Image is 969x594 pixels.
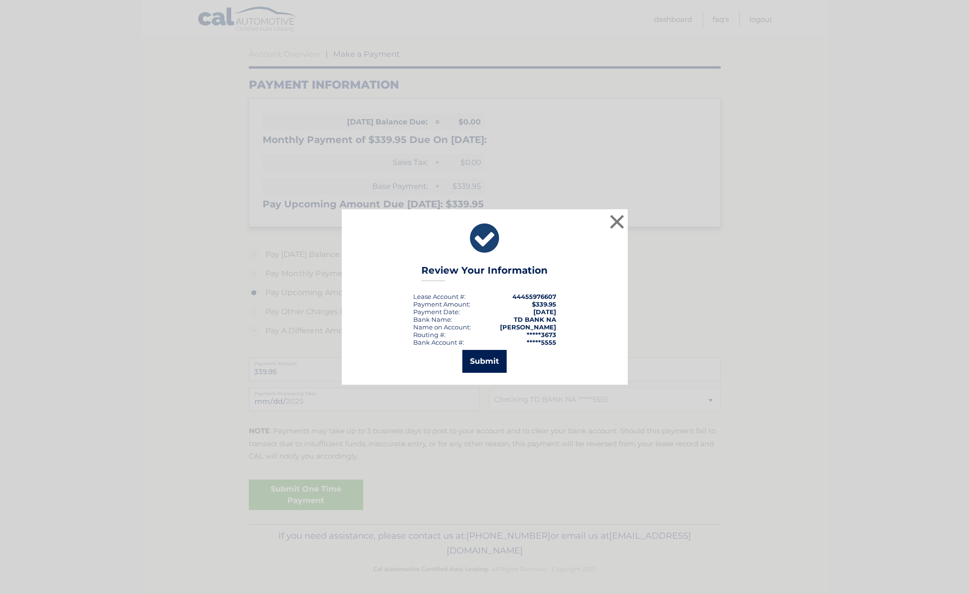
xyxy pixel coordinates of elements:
strong: TD BANK NA [514,316,556,323]
h3: Review Your Information [421,265,548,281]
button: Submit [462,350,507,373]
span: $339.95 [532,300,556,308]
div: Bank Account #: [413,338,464,346]
div: Payment Amount: [413,300,470,308]
span: [DATE] [533,308,556,316]
div: Name on Account: [413,323,471,331]
span: Payment Date [413,308,459,316]
div: Lease Account #: [413,293,466,300]
div: Routing #: [413,331,446,338]
button: × [608,212,627,231]
div: Bank Name: [413,316,452,323]
strong: [PERSON_NAME] [500,323,556,331]
strong: 44455976607 [512,293,556,300]
div: : [413,308,460,316]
